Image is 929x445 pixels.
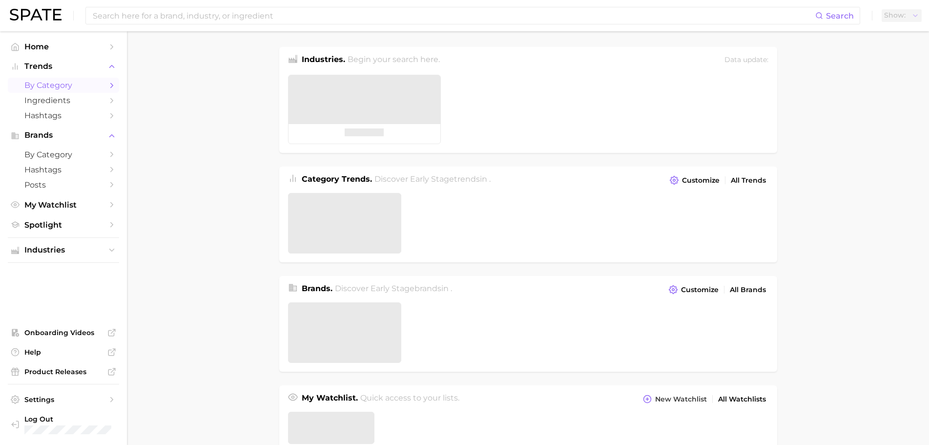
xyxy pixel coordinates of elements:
[8,147,119,162] a: by Category
[302,392,358,406] h1: My Watchlist.
[24,81,103,90] span: by Category
[10,9,62,21] img: SPATE
[24,220,103,230] span: Spotlight
[667,173,722,187] button: Customize
[24,415,111,424] span: Log Out
[731,176,766,185] span: All Trends
[302,174,372,184] span: Category Trends .
[8,128,119,143] button: Brands
[24,367,103,376] span: Product Releases
[24,111,103,120] span: Hashtags
[682,176,720,185] span: Customize
[718,395,766,403] span: All Watchlists
[24,165,103,174] span: Hashtags
[728,174,768,187] a: All Trends
[24,42,103,51] span: Home
[374,174,491,184] span: Discover Early Stage trends in .
[24,328,103,337] span: Onboarding Videos
[8,243,119,257] button: Industries
[24,150,103,159] span: by Category
[8,39,119,54] a: Home
[360,392,459,406] h2: Quick access to your lists.
[716,393,768,406] a: All Watchlists
[24,246,103,254] span: Industries
[24,62,103,71] span: Trends
[8,345,119,360] a: Help
[8,412,119,437] a: Log out. Currently logged in with e-mail yzhan@estee.com.
[8,78,119,93] a: by Category
[92,7,815,24] input: Search here for a brand, industry, or ingredient
[681,286,719,294] span: Customize
[640,392,709,406] button: New Watchlist
[655,395,707,403] span: New Watchlist
[730,286,766,294] span: All Brands
[826,11,854,21] span: Search
[727,283,768,297] a: All Brands
[8,108,119,123] a: Hashtags
[8,217,119,233] a: Spotlight
[724,54,768,67] div: Data update:
[24,348,103,357] span: Help
[8,177,119,192] a: Posts
[24,395,103,404] span: Settings
[24,200,103,210] span: My Watchlist
[8,59,119,74] button: Trends
[8,364,119,379] a: Product Releases
[348,54,440,67] h2: Begin your search here.
[24,96,103,105] span: Ingredients
[8,325,119,340] a: Onboarding Videos
[24,131,103,140] span: Brands
[8,162,119,177] a: Hashtags
[884,13,906,18] span: Show
[24,180,103,190] span: Posts
[8,93,119,108] a: Ingredients
[302,284,332,293] span: Brands .
[666,283,721,297] button: Customize
[8,197,119,212] a: My Watchlist
[302,54,345,67] h1: Industries.
[8,392,119,407] a: Settings
[335,284,452,293] span: Discover Early Stage brands in .
[882,9,922,22] button: Show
